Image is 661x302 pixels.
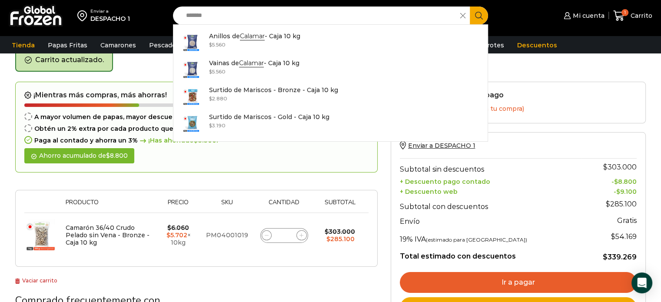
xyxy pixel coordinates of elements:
a: Mi cuenta [561,7,604,24]
th: Total estimado con descuentos [400,246,581,262]
span: 54.169 [611,232,637,241]
div: A mayor volumen de papas, mayor descuento [24,113,369,121]
a: Tienda [7,37,39,53]
bdi: 9.100 [616,188,637,196]
th: Envío [400,213,581,228]
td: - [581,176,637,186]
bdi: 285.100 [326,235,355,243]
a: Enviar a DESPACHO 1 [400,142,475,149]
a: Abarrotes [468,37,508,53]
span: $ [166,231,170,239]
span: Enviar a DESPACHO 1 [408,142,475,149]
th: Cantidad [252,199,315,212]
span: $ [106,152,110,159]
a: Vaciar carrito [15,277,57,284]
th: Subtotal [316,199,364,212]
bdi: 303.000 [325,228,355,236]
input: Product quantity [278,229,290,242]
img: address-field-icon.svg [77,8,90,23]
div: Carrito actualizado. [15,49,113,72]
a: Papas Fritas [43,37,92,53]
span: $ [614,178,618,186]
span: $ [325,228,329,236]
a: Camarón 36/40 Crudo Pelado sin Vena - Bronze - Caja 10 kg [66,224,149,246]
button: Search button [470,7,488,25]
a: 1 Carrito [613,6,652,26]
div: Open Intercom Messenger [631,272,652,293]
bdi: 8.800 [614,178,637,186]
span: $ [209,122,212,129]
th: Sku [201,199,252,212]
bdi: 5.560 [209,41,226,48]
strong: Calamar [240,32,265,40]
span: $ [611,232,615,241]
span: $ [603,253,608,261]
a: Descuentos [513,37,561,53]
small: (estimado para [GEOGRAPHIC_DATA]) [426,236,527,243]
a: Pescados y Mariscos [145,37,219,53]
span: $ [209,95,212,102]
th: Subtotal con descuentos [400,196,581,213]
label: Contado [400,103,637,113]
span: $ [326,235,330,243]
td: - [581,186,637,196]
bdi: 285.100 [606,200,637,208]
bdi: 3.190 [209,122,226,129]
span: ¡Has ahorrado ! [138,137,218,144]
span: Carrito [628,11,652,20]
bdi: 8.800 [106,152,128,159]
span: $ [167,224,171,232]
h2: Selecciona la forma de pago [400,91,637,99]
bdi: 5.560 [209,68,226,75]
a: Surtido de Mariscos - Gold - Caja 10 kg $3.190 [173,110,488,137]
bdi: 6.060 [167,224,189,232]
th: 19% IVA [400,228,581,246]
div: Obtén un 2% extra por cada producto que agregues [24,125,369,133]
bdi: 2.880 [209,95,227,102]
strong: Gratis [617,216,637,225]
p: Surtido de Mariscos - Bronze - Caja 10 kg [209,85,338,95]
bdi: 5.702 [166,231,187,239]
a: Surtido de Mariscos - Bronze - Caja 10 kg $2.880 [173,83,488,110]
p: Surtido de Mariscos - Gold - Caja 10 kg [209,112,329,122]
td: PM04001019 [201,213,252,258]
span: $ [209,68,212,75]
th: Producto [61,199,155,212]
strong: Calamar [239,59,264,67]
td: × 10kg [155,213,201,258]
span: $ [616,188,620,196]
bdi: 339.269 [603,253,637,261]
div: Enviar a [90,8,130,14]
span: $ [209,41,212,48]
h2: ¡Mientras más compras, más ahorras! [24,91,369,100]
a: Ir a pagar [400,272,637,293]
p: Anillos de - Caja 10 kg [209,31,300,41]
div: Paga al contado y ahorra un 3% [24,137,369,144]
a: Anillos deCalamar- Caja 10 kg $5.560 [173,29,488,56]
span: 1 [621,9,628,16]
div: Ahorro acumulado de [24,148,134,163]
span: $ [603,163,608,171]
span: Mi cuenta [571,11,605,20]
a: Camarones [96,37,140,53]
bdi: 303.000 [603,163,637,171]
span: $ [606,200,610,208]
th: + Descuento pago contado [400,176,581,186]
th: + Descuento web [400,186,581,196]
div: DESPACHO 1 [90,14,130,23]
p: Vainas de - Caja 10 kg [209,58,299,68]
th: Precio [155,199,201,212]
a: Vainas deCalamar- Caja 10 kg $5.560 [173,56,488,83]
th: Subtotal sin descuentos [400,158,581,176]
